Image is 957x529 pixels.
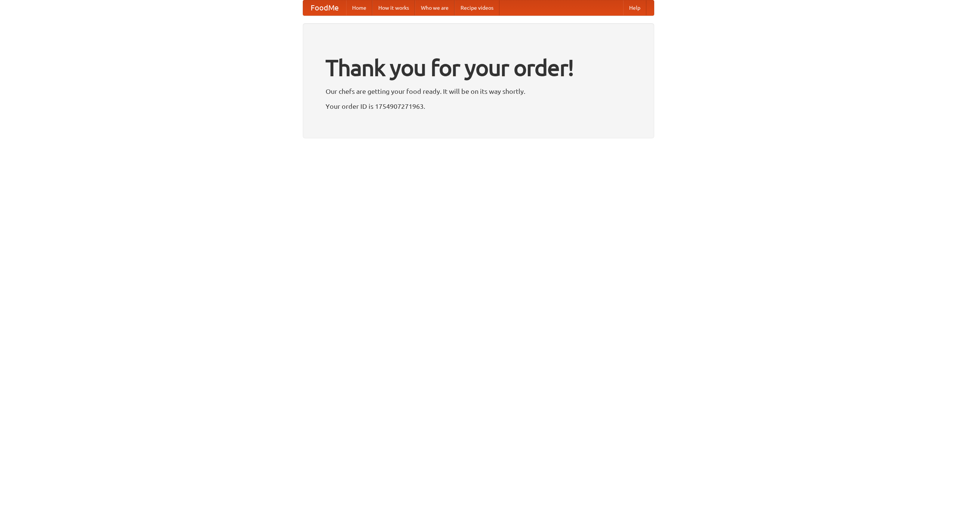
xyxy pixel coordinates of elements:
a: Help [623,0,646,15]
a: Recipe videos [455,0,499,15]
a: FoodMe [303,0,346,15]
a: Who we are [415,0,455,15]
p: Your order ID is 1754907271963. [326,101,631,112]
h1: Thank you for your order! [326,50,631,86]
a: How it works [372,0,415,15]
a: Home [346,0,372,15]
p: Our chefs are getting your food ready. It will be on its way shortly. [326,86,631,97]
